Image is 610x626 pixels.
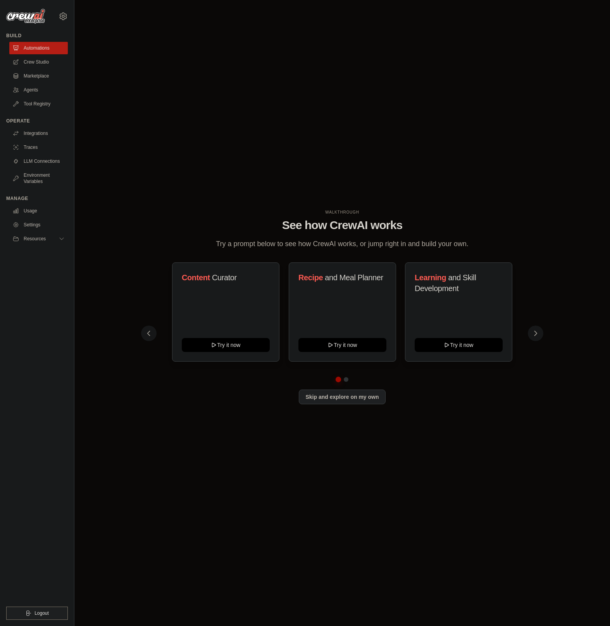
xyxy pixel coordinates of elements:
[9,56,68,68] a: Crew Studio
[298,273,323,282] span: Recipe
[6,9,45,24] img: Logo
[415,273,446,282] span: Learning
[9,84,68,96] a: Agents
[9,127,68,140] a: Integrations
[212,273,237,282] span: Curator
[147,218,537,232] h1: See how CrewAI works
[9,233,68,245] button: Resources
[298,338,386,352] button: Try it now
[9,141,68,153] a: Traces
[147,209,537,215] div: WALKTHROUGH
[212,238,472,250] p: Try a prompt below to see how CrewAI works, or jump right in and build your own.
[415,338,503,352] button: Try it now
[34,610,49,616] span: Logout
[9,155,68,167] a: LLM Connections
[299,390,385,404] button: Skip and explore on my own
[6,33,68,39] div: Build
[9,98,68,110] a: Tool Registry
[6,118,68,124] div: Operate
[182,338,270,352] button: Try it now
[9,42,68,54] a: Automations
[24,236,46,242] span: Resources
[6,195,68,202] div: Manage
[9,205,68,217] a: Usage
[6,607,68,620] button: Logout
[415,273,476,293] span: and Skill Development
[9,70,68,82] a: Marketplace
[9,219,68,231] a: Settings
[182,273,210,282] span: Content
[325,273,383,282] span: and Meal Planner
[9,169,68,188] a: Environment Variables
